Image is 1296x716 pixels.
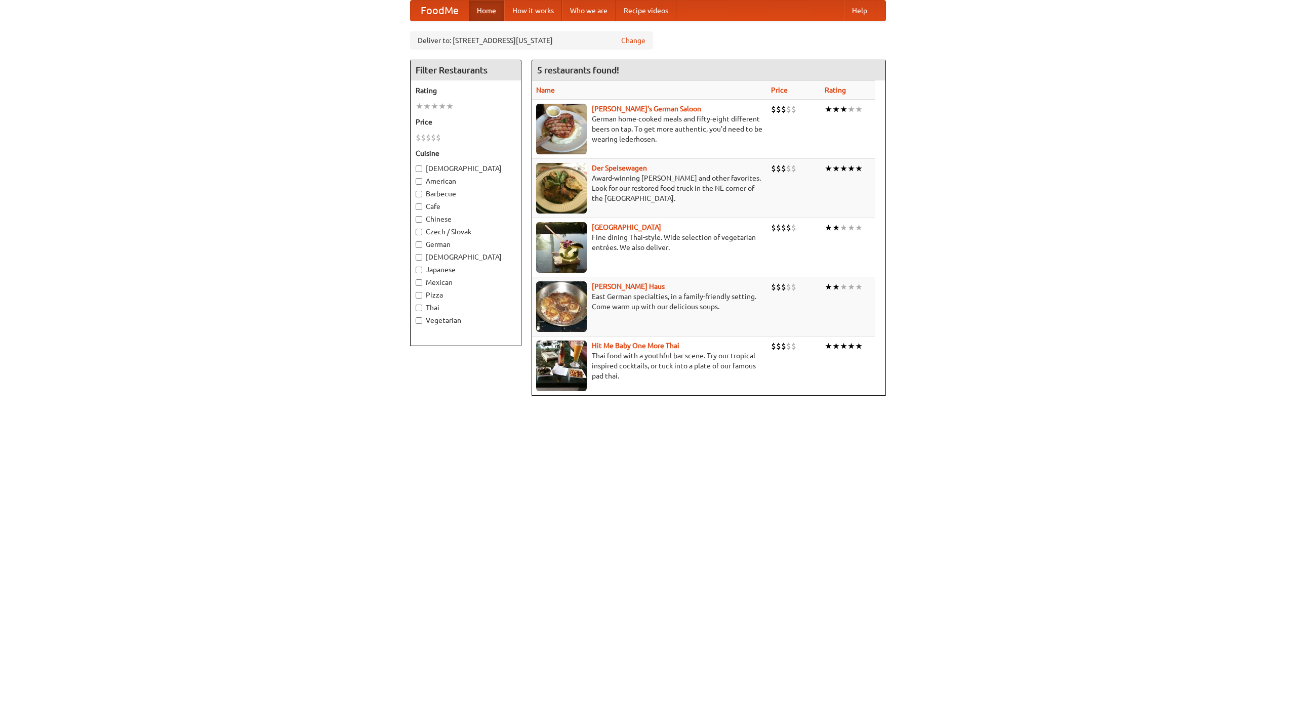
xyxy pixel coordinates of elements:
li: $ [791,222,796,233]
li: $ [786,222,791,233]
label: Mexican [416,277,516,287]
img: esthers.jpg [536,104,587,154]
li: $ [771,163,776,174]
label: Chinese [416,214,516,224]
input: Thai [416,305,422,311]
li: ★ [855,222,863,233]
li: $ [771,222,776,233]
li: $ [436,132,441,143]
input: American [416,178,422,185]
li: ★ [855,104,863,115]
label: American [416,176,516,186]
label: Cafe [416,201,516,212]
a: Recipe videos [616,1,676,21]
input: Barbecue [416,191,422,197]
li: ★ [825,341,832,352]
li: ★ [840,104,847,115]
label: Vegetarian [416,315,516,325]
li: ★ [423,101,431,112]
h5: Rating [416,86,516,96]
label: Thai [416,303,516,313]
b: [PERSON_NAME]'s German Saloon [592,105,701,113]
input: Cafe [416,203,422,210]
ng-pluralize: 5 restaurants found! [537,65,619,75]
a: Rating [825,86,846,94]
li: $ [771,104,776,115]
a: How it works [504,1,562,21]
input: [DEMOGRAPHIC_DATA] [416,254,422,261]
li: ★ [832,104,840,115]
li: $ [776,341,781,352]
a: Help [844,1,875,21]
li: $ [416,132,421,143]
label: Pizza [416,290,516,300]
a: [GEOGRAPHIC_DATA] [592,223,661,231]
li: ★ [431,101,438,112]
li: $ [776,222,781,233]
li: $ [776,163,781,174]
input: [DEMOGRAPHIC_DATA] [416,165,422,172]
li: $ [781,281,786,292]
li: ★ [832,281,840,292]
li: $ [786,163,791,174]
a: FoodMe [411,1,469,21]
li: ★ [832,222,840,233]
li: $ [781,104,786,115]
a: [PERSON_NAME] Haus [592,282,665,290]
a: Change [621,35,645,46]
a: Der Speisewagen [592,164,647,172]
li: $ [786,104,791,115]
input: Czech / Slovak [416,229,422,235]
li: ★ [416,101,423,112]
li: ★ [855,341,863,352]
li: ★ [840,163,847,174]
input: Pizza [416,292,422,299]
img: speisewagen.jpg [536,163,587,214]
h5: Cuisine [416,148,516,158]
input: German [416,241,422,248]
img: babythai.jpg [536,341,587,391]
label: [DEMOGRAPHIC_DATA] [416,163,516,174]
li: ★ [840,222,847,233]
p: Fine dining Thai-style. Wide selection of vegetarian entrées. We also deliver. [536,232,763,252]
input: Japanese [416,267,422,273]
li: $ [791,281,796,292]
li: ★ [438,101,446,112]
li: ★ [825,281,832,292]
li: ★ [446,101,454,112]
li: ★ [847,341,855,352]
li: ★ [840,341,847,352]
li: $ [791,163,796,174]
li: $ [421,132,426,143]
li: $ [776,104,781,115]
li: $ [781,163,786,174]
a: Name [536,86,555,94]
label: Czech / Slovak [416,227,516,237]
li: $ [791,104,796,115]
li: ★ [825,222,832,233]
input: Chinese [416,216,422,223]
p: Thai food with a youthful bar scene. Try our tropical inspired cocktails, or tuck into a plate of... [536,351,763,381]
li: ★ [855,281,863,292]
li: ★ [847,281,855,292]
li: $ [791,341,796,352]
p: German home-cooked meals and fifty-eight different beers on tap. To get more authentic, you'd nee... [536,114,763,144]
li: $ [786,341,791,352]
li: $ [431,132,436,143]
li: ★ [855,163,863,174]
a: Price [771,86,788,94]
li: ★ [847,104,855,115]
label: German [416,239,516,249]
li: $ [776,281,781,292]
li: ★ [825,104,832,115]
p: East German specialties, in a family-friendly setting. Come warm up with our delicious soups. [536,291,763,312]
a: Hit Me Baby One More Thai [592,342,679,350]
img: satay.jpg [536,222,587,273]
li: $ [426,132,431,143]
li: ★ [847,222,855,233]
input: Mexican [416,279,422,286]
